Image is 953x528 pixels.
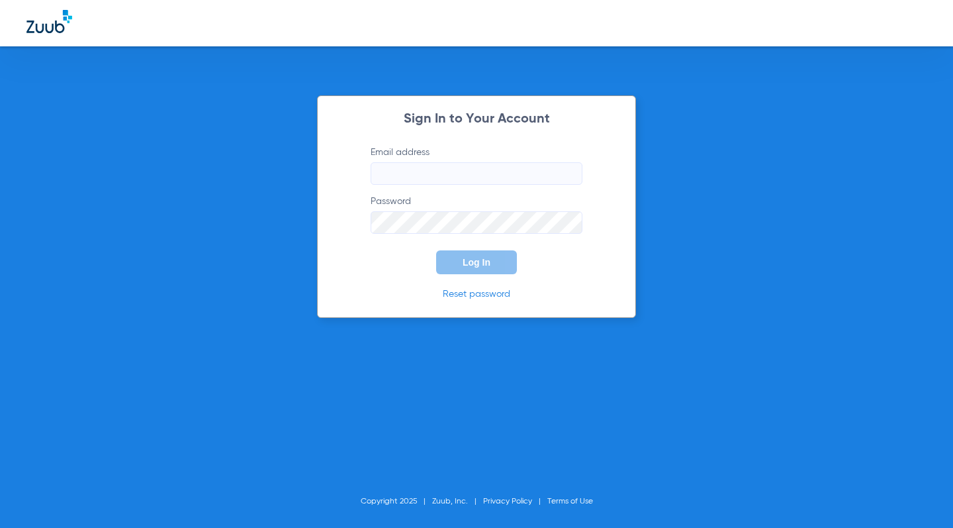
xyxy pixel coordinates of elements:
input: Password [371,211,582,234]
img: Zuub Logo [26,10,72,33]
h2: Sign In to Your Account [351,113,602,126]
a: Terms of Use [547,498,593,505]
li: Zuub, Inc. [432,495,483,508]
button: Log In [436,250,517,274]
input: Email address [371,162,582,185]
a: Reset password [443,290,510,299]
label: Email address [371,146,582,185]
span: Log In [463,257,490,268]
iframe: Chat Widget [887,464,953,528]
label: Password [371,195,582,234]
li: Copyright 2025 [361,495,432,508]
a: Privacy Policy [483,498,532,505]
